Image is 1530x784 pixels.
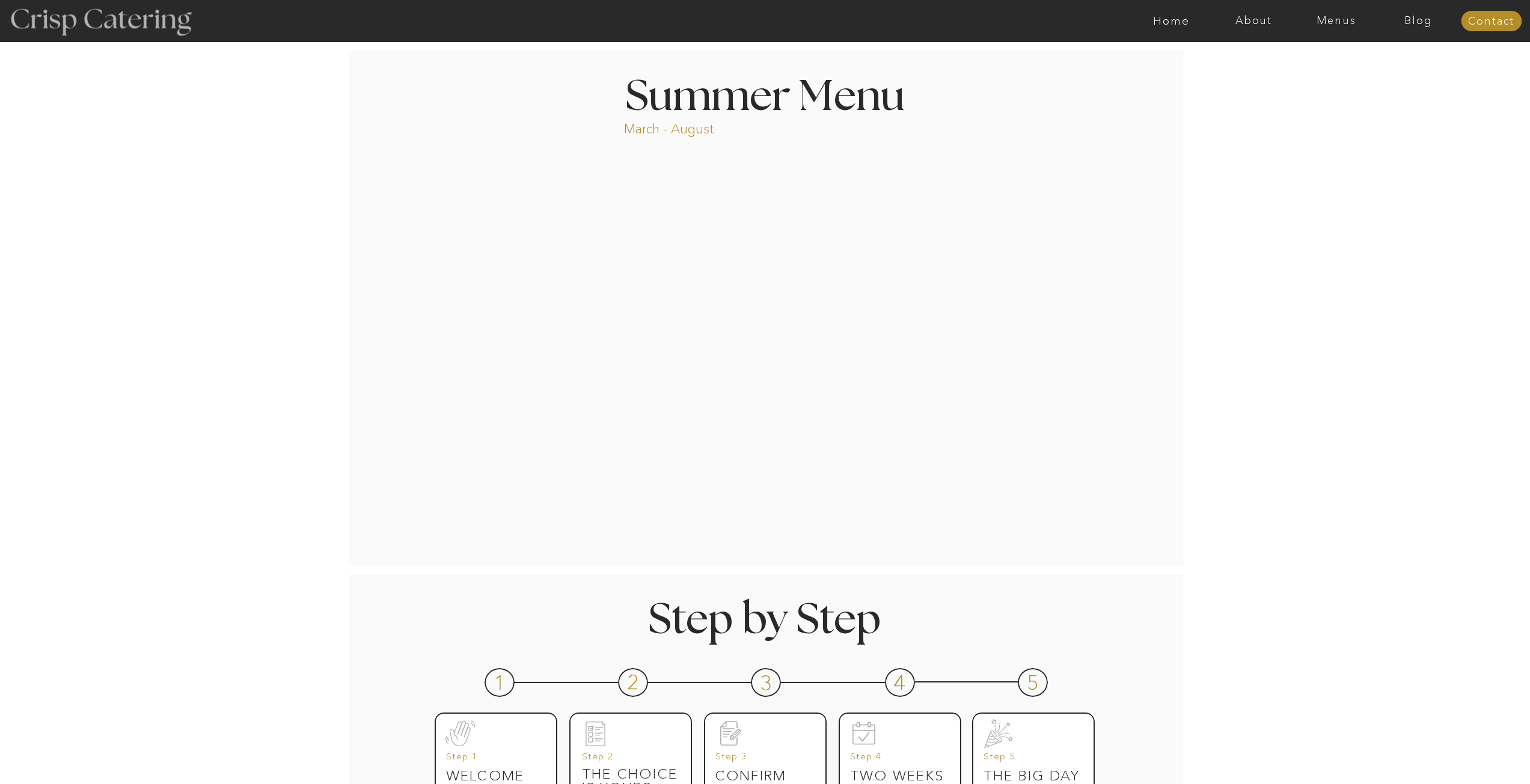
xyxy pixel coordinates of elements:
a: Blog [1377,15,1460,27]
h3: 5 [1027,672,1041,689]
h3: Step 1 [446,752,537,768]
a: Home [1130,15,1213,27]
h3: Step 3 [715,752,806,768]
h3: 4 [893,672,907,689]
h3: Step 4 [850,752,941,768]
a: Contact [1461,16,1522,28]
h3: 3 [760,672,774,689]
h3: Step 2 [582,752,673,768]
h3: Step 5 [984,752,1074,768]
h3: 2 [627,672,641,688]
h3: The Choice is yours [582,767,681,784]
h3: 1 [494,672,507,689]
a: About [1213,15,1295,27]
h1: Step by Step [598,600,932,635]
h1: Summer Menu [598,76,932,112]
a: Menus [1295,15,1377,27]
p: March - August [624,120,789,134]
